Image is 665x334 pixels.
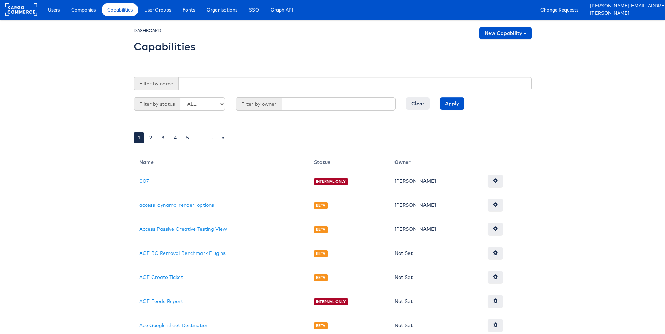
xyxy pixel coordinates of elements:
span: BETA [314,202,328,209]
a: access_dynamo_render_options [139,202,214,208]
a: ACE Feeds Report [139,298,183,304]
span: Filter by status [134,97,180,111]
td: [PERSON_NAME] [389,169,482,193]
small: DASHBOARD [134,28,161,33]
span: BETA [314,226,328,233]
span: BETA [314,322,328,329]
a: » [218,132,229,143]
a: Change Requests [535,3,584,16]
td: Not Set [389,289,482,313]
span: BETA [314,274,328,281]
a: 3 [157,132,169,143]
td: Not Set [389,265,482,289]
a: SSO [244,3,264,16]
span: User Groups [144,6,171,13]
a: Companies [66,3,101,16]
a: Capabilities [102,3,138,16]
th: Status [308,153,389,169]
span: BETA [314,250,328,257]
a: [PERSON_NAME][EMAIL_ADDRESS][DOMAIN_NAME] [590,2,660,10]
a: 5 [182,132,193,143]
span: Organisations [207,6,237,13]
a: 2 [145,132,156,143]
a: Access Passive Creative Testing View [139,226,227,232]
span: Users [48,6,60,13]
th: Owner [389,153,482,169]
a: Organisations [201,3,243,16]
span: Companies [71,6,96,13]
span: INTERNAL ONLY [314,298,348,305]
span: Capabilities [107,6,133,13]
span: Filter by owner [236,97,282,111]
a: Users [43,3,65,16]
a: ACE BG Removal Benchmark Plugins [139,250,226,256]
a: [PERSON_NAME] [590,10,660,17]
a: › [207,132,217,143]
input: Clear [406,97,430,110]
span: INTERNAL ONLY [314,178,348,185]
a: 1 [134,132,144,143]
a: Graph API [265,3,298,16]
a: New Capability + [479,27,532,39]
a: Ace Google sheet Destination [139,322,208,328]
a: 007 [139,178,149,184]
h2: Capabilities [134,41,195,52]
span: Fonts [183,6,195,13]
th: Name [134,153,309,169]
a: … [194,132,206,143]
a: 4 [170,132,181,143]
a: User Groups [139,3,176,16]
span: Graph API [271,6,293,13]
a: Fonts [177,3,200,16]
td: [PERSON_NAME] [389,193,482,217]
td: [PERSON_NAME] [389,217,482,241]
input: Apply [440,97,464,110]
td: Not Set [389,241,482,265]
a: ACE Create Ticket [139,274,183,280]
span: SSO [249,6,259,13]
span: Filter by name [134,77,178,90]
